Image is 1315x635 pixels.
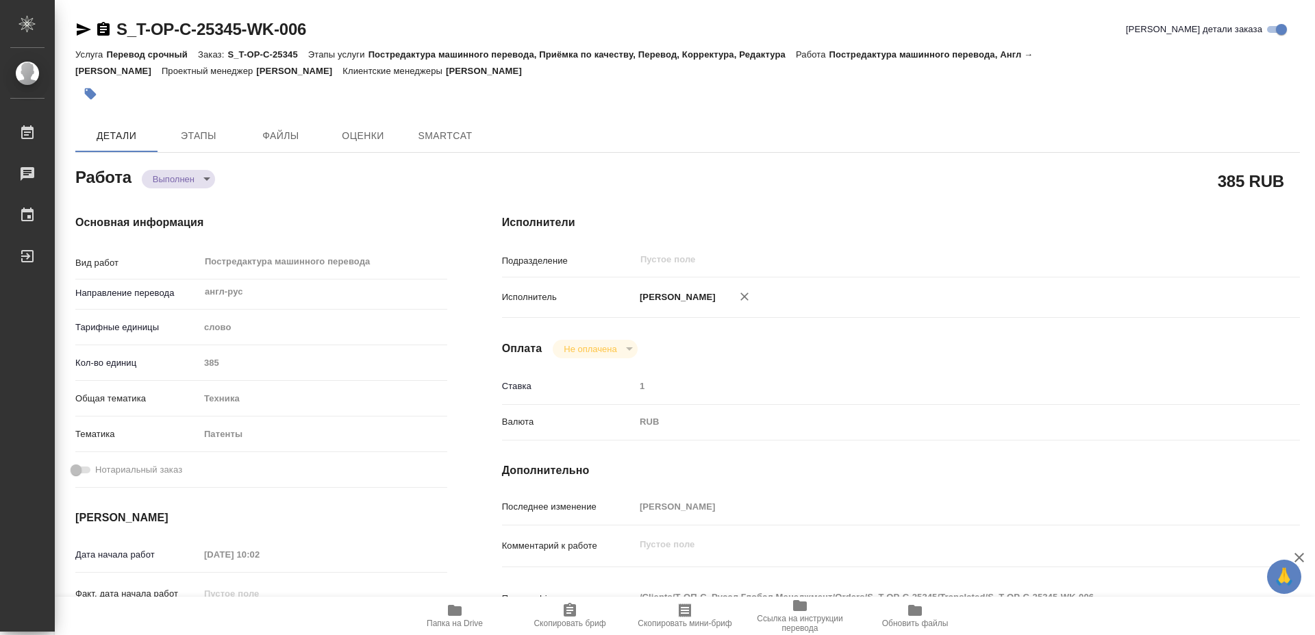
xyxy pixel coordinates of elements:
div: Выполнен [142,170,215,188]
p: Последнее изменение [502,500,635,514]
p: Клиентские менеджеры [342,66,446,76]
p: Проектный менеджер [162,66,256,76]
span: Скопировать мини-бриф [638,619,731,628]
p: Комментарий к работе [502,539,635,553]
p: Заказ: [198,49,227,60]
p: Услуга [75,49,106,60]
div: RUB [635,410,1233,434]
div: Техника [199,387,447,410]
button: Скопировать мини-бриф [627,597,742,635]
p: Подразделение [502,254,635,268]
p: [PERSON_NAME] [446,66,532,76]
span: Нотариальный заказ [95,463,182,477]
p: Направление перевода [75,286,199,300]
p: Ставка [502,379,635,393]
span: Обновить файлы [882,619,949,628]
h2: Работа [75,164,131,188]
p: Валюта [502,415,635,429]
input: Пустое поле [635,376,1233,396]
button: Скопировать ссылку [95,21,112,38]
p: Дата начала работ [75,548,199,562]
p: Этапы услуги [308,49,368,60]
p: Общая тематика [75,392,199,406]
span: SmartCat [412,127,478,145]
p: Перевод срочный [106,49,198,60]
span: Ссылка на инструкции перевода [751,614,849,633]
span: Оценки [330,127,396,145]
span: Этапы [166,127,231,145]
h4: Дополнительно [502,462,1300,479]
input: Пустое поле [639,251,1201,268]
div: Выполнен [553,340,637,358]
button: Скопировать бриф [512,597,627,635]
input: Пустое поле [199,353,447,373]
p: Вид работ [75,256,199,270]
p: Факт. дата начала работ [75,587,199,601]
button: Не оплачена [560,343,621,355]
span: Папка на Drive [427,619,483,628]
h4: Оплата [502,340,542,357]
span: 🙏 [1273,562,1296,591]
h4: Исполнители [502,214,1300,231]
a: S_T-OP-C-25345-WK-006 [116,20,306,38]
input: Пустое поле [199,545,319,564]
button: Удалить исполнителя [729,282,760,312]
h4: [PERSON_NAME] [75,510,447,526]
p: Тематика [75,427,199,441]
p: [PERSON_NAME] [256,66,342,76]
p: Исполнитель [502,290,635,304]
p: Кол-во единиц [75,356,199,370]
input: Пустое поле [199,584,319,603]
p: Путь на drive [502,592,635,606]
button: Добавить тэг [75,79,105,109]
input: Пустое поле [635,497,1233,516]
h4: Основная информация [75,214,447,231]
div: слово [199,316,447,339]
div: Патенты [199,423,447,446]
h2: 385 RUB [1218,169,1284,192]
button: Обновить файлы [857,597,973,635]
span: Скопировать бриф [534,619,605,628]
textarea: /Clients/Т-ОП-С_Русал Глобал Менеджмент/Orders/S_T-OP-C-25345/Translated/S_T-OP-C-25345-WK-006 [635,586,1233,609]
p: Работа [796,49,829,60]
button: Выполнен [149,173,199,185]
button: Папка на Drive [397,597,512,635]
p: S_T-OP-C-25345 [227,49,308,60]
p: Тарифные единицы [75,321,199,334]
span: [PERSON_NAME] детали заказа [1126,23,1262,36]
button: Ссылка на инструкции перевода [742,597,857,635]
span: Файлы [248,127,314,145]
p: [PERSON_NAME] [635,290,716,304]
button: 🙏 [1267,560,1301,594]
button: Скопировать ссылку для ЯМессенджера [75,21,92,38]
p: Постредактура машинного перевода, Приёмка по качеству, Перевод, Корректура, Редактура [368,49,796,60]
span: Детали [84,127,149,145]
